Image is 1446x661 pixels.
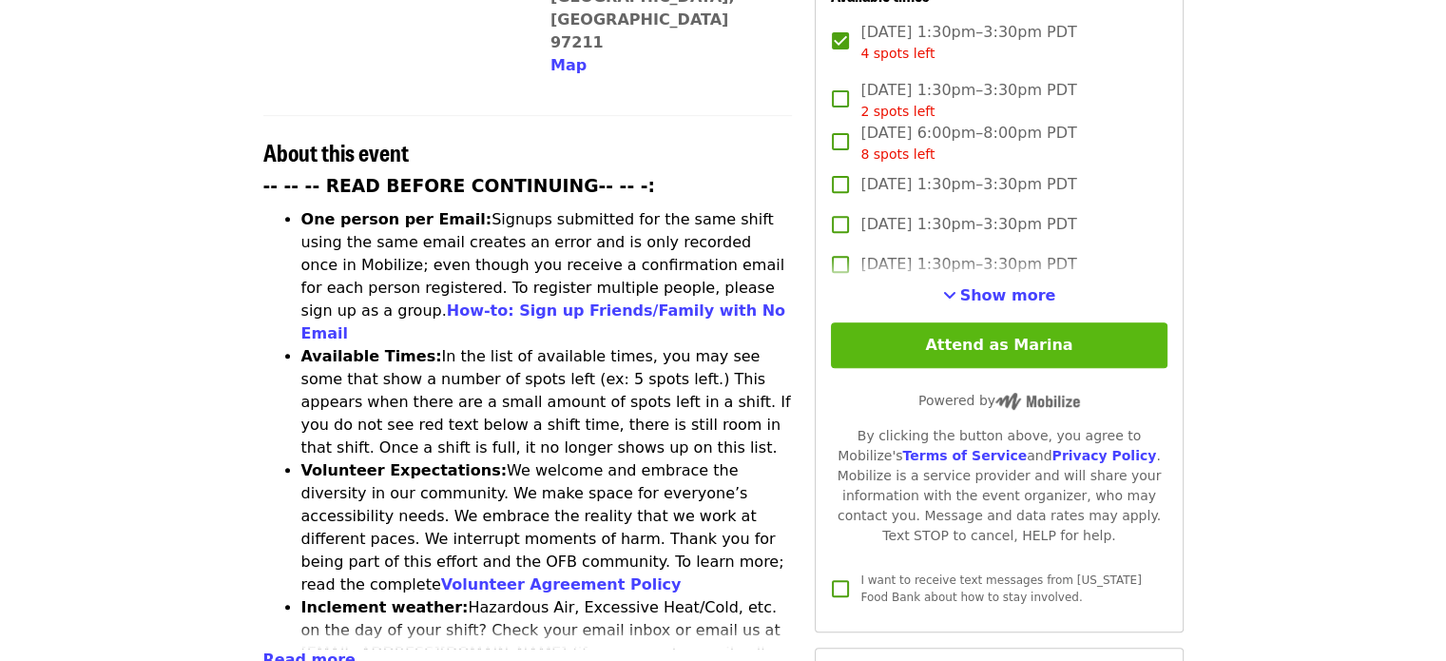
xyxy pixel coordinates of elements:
strong: Available Times: [301,347,442,365]
strong: One person per Email: [301,210,492,228]
span: [DATE] 1:30pm–3:30pm PDT [860,213,1076,236]
button: See more timeslots [943,284,1056,307]
span: Map [550,56,587,74]
strong: Volunteer Expectations: [301,461,508,479]
span: 8 spots left [860,146,935,162]
span: Show more [960,286,1056,304]
a: How-to: Sign up Friends/Family with No Email [301,301,786,342]
strong: Inclement weather: [301,598,469,616]
span: 4 spots left [860,46,935,61]
span: Powered by [918,393,1080,408]
div: By clicking the button above, you agree to Mobilize's and . Mobilize is a service provider and wi... [831,426,1166,546]
button: Map [550,54,587,77]
a: Terms of Service [902,448,1027,463]
strong: -- -- -- READ BEFORE CONTINUING-- -- -: [263,176,655,196]
span: About this event [263,135,409,168]
span: [DATE] 1:30pm–3:30pm PDT [860,21,1076,64]
li: In the list of available times, you may see some that show a number of spots left (ex: 5 spots le... [301,345,793,459]
li: Signups submitted for the same shift using the same email creates an error and is only recorded o... [301,208,793,345]
li: We welcome and embrace the diversity in our community. We make space for everyone’s accessibility... [301,459,793,596]
span: 2 spots left [860,104,935,119]
span: [DATE] 6:00pm–8:00pm PDT [860,122,1076,165]
a: Privacy Policy [1051,448,1156,463]
span: [DATE] 1:30pm–3:30pm PDT [860,253,1076,276]
span: I want to receive text messages from [US_STATE] Food Bank about how to stay involved. [860,574,1141,604]
button: Attend as Marina [831,322,1166,368]
span: [DATE] 1:30pm–3:30pm PDT [860,173,1076,196]
img: Powered by Mobilize [995,393,1080,410]
span: [DATE] 1:30pm–3:30pm PDT [860,79,1076,122]
a: Volunteer Agreement Policy [441,575,682,593]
